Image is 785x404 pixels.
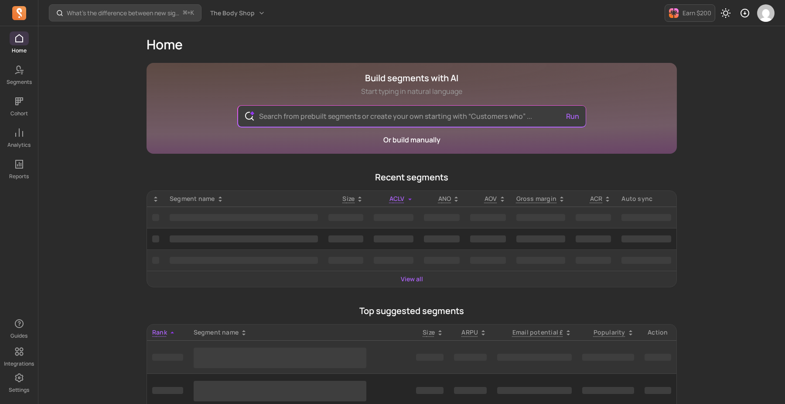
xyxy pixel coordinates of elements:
span: ‌ [582,387,634,394]
span: + [183,8,194,17]
img: avatar [757,4,775,22]
span: ‌ [170,257,318,264]
p: Gross margin [516,194,557,203]
p: AOV [485,194,497,203]
p: Reports [9,173,29,180]
p: Earn $200 [683,9,711,17]
div: Segment name [170,194,318,203]
p: Analytics [7,142,31,148]
span: ‌ [516,235,566,242]
span: ‌ [470,257,505,264]
a: Or build manually [383,135,440,145]
span: ‌ [328,257,363,264]
span: ‌ [516,214,566,221]
span: ‌ [576,214,611,221]
span: ‌ [194,348,366,368]
span: ‌ [416,354,444,361]
span: Size [423,328,435,336]
p: ARPU [461,328,478,337]
span: ‌ [170,214,318,221]
span: ‌ [170,235,318,242]
button: Toggle dark mode [717,4,734,22]
kbd: K [191,10,194,17]
p: Popularity [594,328,625,337]
span: ‌ [152,235,159,242]
span: ‌ [497,387,572,394]
input: Search from prebuilt segments or create your own starting with “Customers who” ... [252,106,572,127]
p: ACR [590,194,603,203]
span: ‌ [621,235,671,242]
p: Segments [7,79,32,86]
span: Size [342,194,355,203]
span: ‌ [194,381,366,401]
p: Integrations [4,360,34,367]
span: ‌ [576,235,611,242]
span: ANO [438,194,451,203]
div: Auto sync [621,194,671,203]
span: ‌ [582,354,634,361]
span: ‌ [374,235,413,242]
span: ‌ [424,235,460,242]
p: Guides [10,332,27,339]
span: ‌ [328,235,363,242]
p: Recent segments [147,171,677,183]
p: Start typing in natural language [361,86,462,97]
span: ‌ [645,387,671,394]
a: View all [401,275,423,283]
button: What’s the difference between new signups and new customers?⌘+K [49,4,201,21]
span: ‌ [470,235,505,242]
span: ‌ [152,387,183,394]
button: Run [563,107,583,125]
button: The Body Shop [205,5,270,21]
span: ‌ [328,214,363,221]
p: Top suggested segments [147,305,677,317]
span: Rank [152,328,167,336]
span: ‌ [454,354,487,361]
span: ACLV [389,194,405,203]
p: Home [12,47,27,54]
div: Segment name [194,328,406,337]
h1: Build segments with AI [361,72,462,84]
span: ‌ [470,214,505,221]
span: ‌ [645,354,671,361]
button: Guides [10,315,29,341]
span: ‌ [416,387,444,394]
p: Email potential £ [512,328,563,337]
span: ‌ [621,257,671,264]
span: ‌ [497,354,572,361]
span: ‌ [152,354,183,361]
p: Settings [9,387,29,394]
span: ‌ [152,257,159,264]
button: Earn $200 [665,4,715,22]
kbd: ⌘ [183,8,188,19]
span: ‌ [424,214,460,221]
span: ‌ [576,257,611,264]
span: ‌ [374,214,413,221]
span: ‌ [454,387,487,394]
span: ‌ [621,214,671,221]
span: ‌ [374,257,413,264]
span: ‌ [424,257,460,264]
span: ‌ [152,214,159,221]
div: Action [645,328,671,337]
p: What’s the difference between new signups and new customers? [67,9,180,17]
p: Cohort [10,110,28,117]
h1: Home [147,37,677,52]
span: ‌ [516,257,566,264]
span: The Body Shop [210,9,255,17]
